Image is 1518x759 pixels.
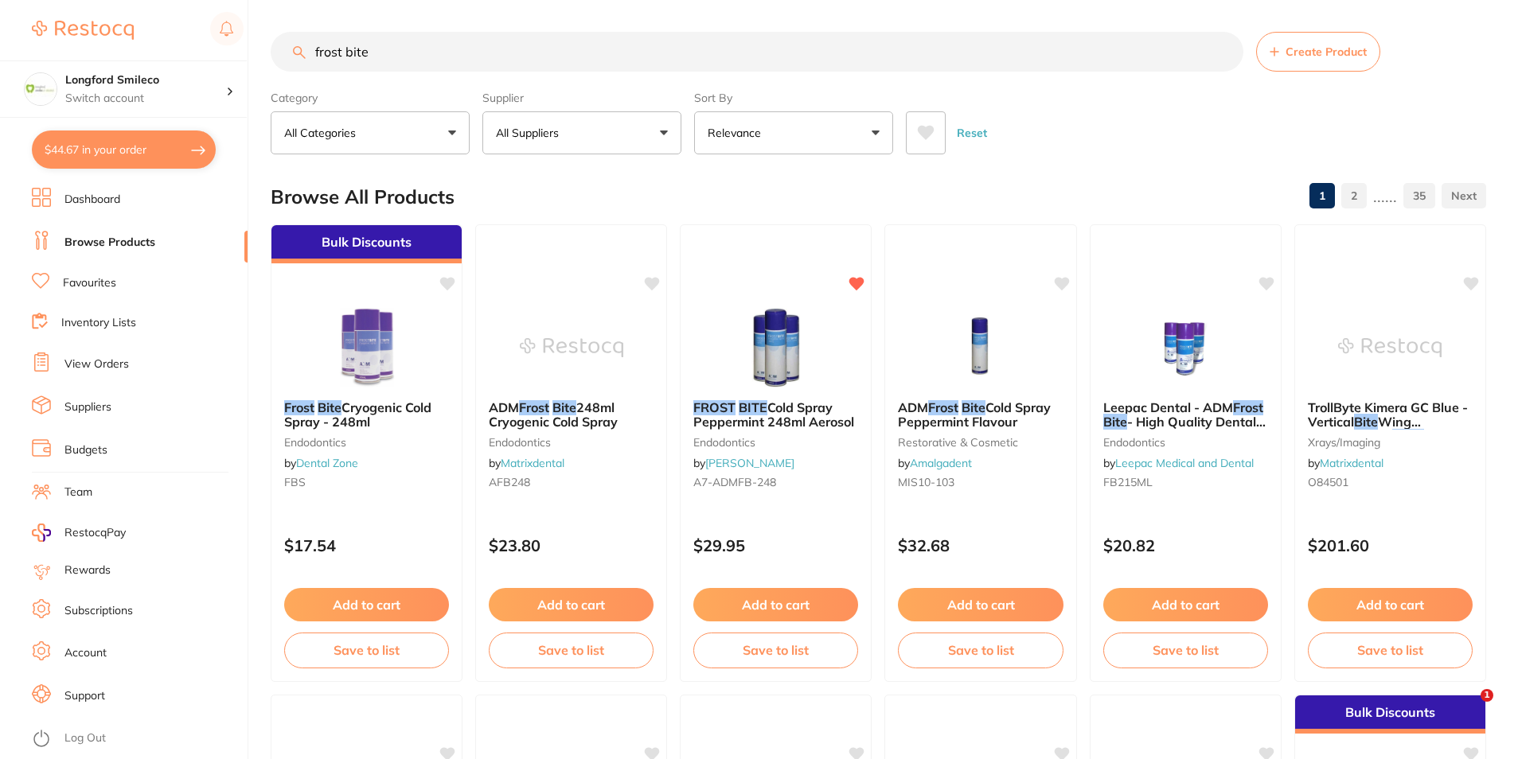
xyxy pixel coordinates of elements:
a: Dental Zone [296,456,358,470]
small: endodontics [489,436,654,449]
a: [PERSON_NAME] [705,456,794,470]
span: Leepac Dental - ADM [1103,399,1233,415]
span: Cryogenic Cold Spray - 248ml [284,399,431,430]
em: Front [1392,429,1424,445]
img: ADM Frost Bite Cold Spray Peppermint Flavour [929,308,1032,387]
a: Matrixdental [501,456,564,470]
span: by [693,456,794,470]
a: Restocq Logo [32,12,134,49]
a: Subscriptions [64,603,133,619]
p: $29.95 [693,536,858,555]
a: Team [64,485,92,500]
button: Save to list [898,632,1063,668]
button: Create Product [1256,32,1380,72]
img: Leepac Dental - ADM Frost Bite - High Quality Dental Product [1134,308,1237,387]
em: Frost [1233,399,1263,415]
small: restorative & cosmetic [898,436,1063,449]
button: $44.67 in your order [32,130,216,169]
small: Endodontics [284,436,449,449]
span: Create Product [1286,45,1367,58]
span: A7-ADMFB-248 [693,475,776,489]
h4: Longford Smileco [65,72,226,88]
img: Frost Bite Cryogenic Cold Spray - 248ml [315,308,419,387]
p: Relevance [708,125,767,141]
span: FB215ML [1103,475,1153,489]
b: TrollByte Kimera GC Blue - Vertical Bite Wing (VBW)/Apical Front X-ray Holder (3) [1308,400,1473,430]
em: Bite [1103,414,1127,430]
a: Inventory Lists [61,315,136,331]
input: Search Products [271,32,1243,72]
img: Longford Smileco [25,73,57,105]
span: Cold Spray Peppermint 248ml Aerosol [693,399,854,430]
small: endodontics [1103,436,1268,449]
em: Bite [1354,414,1378,430]
b: FROST BITE Cold Spray Peppermint 248ml Aerosol [693,400,858,430]
span: by [284,456,358,470]
a: Dashboard [64,192,120,208]
span: by [898,456,972,470]
a: Suppliers [64,399,111,415]
a: RestocqPay [32,524,126,542]
a: 35 [1403,180,1435,212]
b: ADM Frost Bite 248ml Cryogenic Cold Spray [489,400,654,430]
span: 1 [1481,689,1493,702]
img: FROST BITE Cold Spray Peppermint 248ml Aerosol [724,308,828,387]
span: O84501 [1308,475,1348,489]
span: by [489,456,564,470]
iframe: Intercom live chat [1448,689,1486,727]
button: Add to cart [898,588,1063,621]
b: Frost Bite Cryogenic Cold Spray - 248ml [284,400,449,430]
em: Frost [519,399,549,415]
img: ADM Frost Bite 248ml Cryogenic Cold Spray [520,308,623,387]
p: $17.54 [284,536,449,555]
span: Wing (VBW)/Apical [1308,414,1421,444]
a: Leepac Medical and Dental [1115,456,1254,470]
a: Support [64,688,105,704]
img: Restocq Logo [32,21,134,40]
button: Reset [952,111,992,154]
span: MIS10-103 [898,475,954,489]
button: Add to cart [1308,588,1473,621]
em: FROST [693,399,736,415]
span: by [1308,456,1383,470]
p: $201.60 [1308,536,1473,555]
a: Account [64,645,107,661]
a: Amalgadent [910,456,972,470]
a: Browse Products [64,235,155,251]
div: Bulk Discounts [1295,695,1485,734]
p: $23.80 [489,536,654,555]
button: Log Out [32,726,243,752]
div: Bulk Discounts [271,225,462,263]
a: Matrixdental [1320,456,1383,470]
a: Rewards [64,562,111,578]
em: Frost [284,399,314,415]
label: Category [271,91,470,105]
button: Relevance [694,111,893,154]
button: Save to list [1103,632,1268,668]
small: endodontics [693,436,858,449]
button: Save to list [1308,632,1473,668]
span: Cold Spray Peppermint Flavour [898,399,1051,430]
label: Sort By [694,91,893,105]
em: Bite [552,399,576,415]
b: ADM Frost Bite Cold Spray Peppermint Flavour [898,400,1063,430]
button: Add to cart [284,588,449,621]
em: BITE [739,399,767,415]
p: $32.68 [898,536,1063,555]
h2: Browse All Products [271,186,455,208]
button: Save to list [693,632,858,668]
img: TrollByte Kimera GC Blue - Vertical Bite Wing (VBW)/Apical Front X-ray Holder (3) [1338,308,1442,387]
span: RestocqPay [64,525,126,541]
span: TrollByte Kimera GC Blue - Vertical [1308,399,1468,430]
a: 2 [1341,180,1367,212]
b: Leepac Dental - ADM Frost Bite - High Quality Dental Product [1103,400,1268,430]
button: Add to cart [489,588,654,621]
small: xrays/imaging [1308,436,1473,449]
span: ADM [489,399,519,415]
span: AFB248 [489,475,530,489]
p: All Suppliers [496,125,565,141]
button: Add to cart [1103,588,1268,621]
a: View Orders [64,356,129,372]
button: Save to list [284,632,449,668]
p: ...... [1373,187,1397,205]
